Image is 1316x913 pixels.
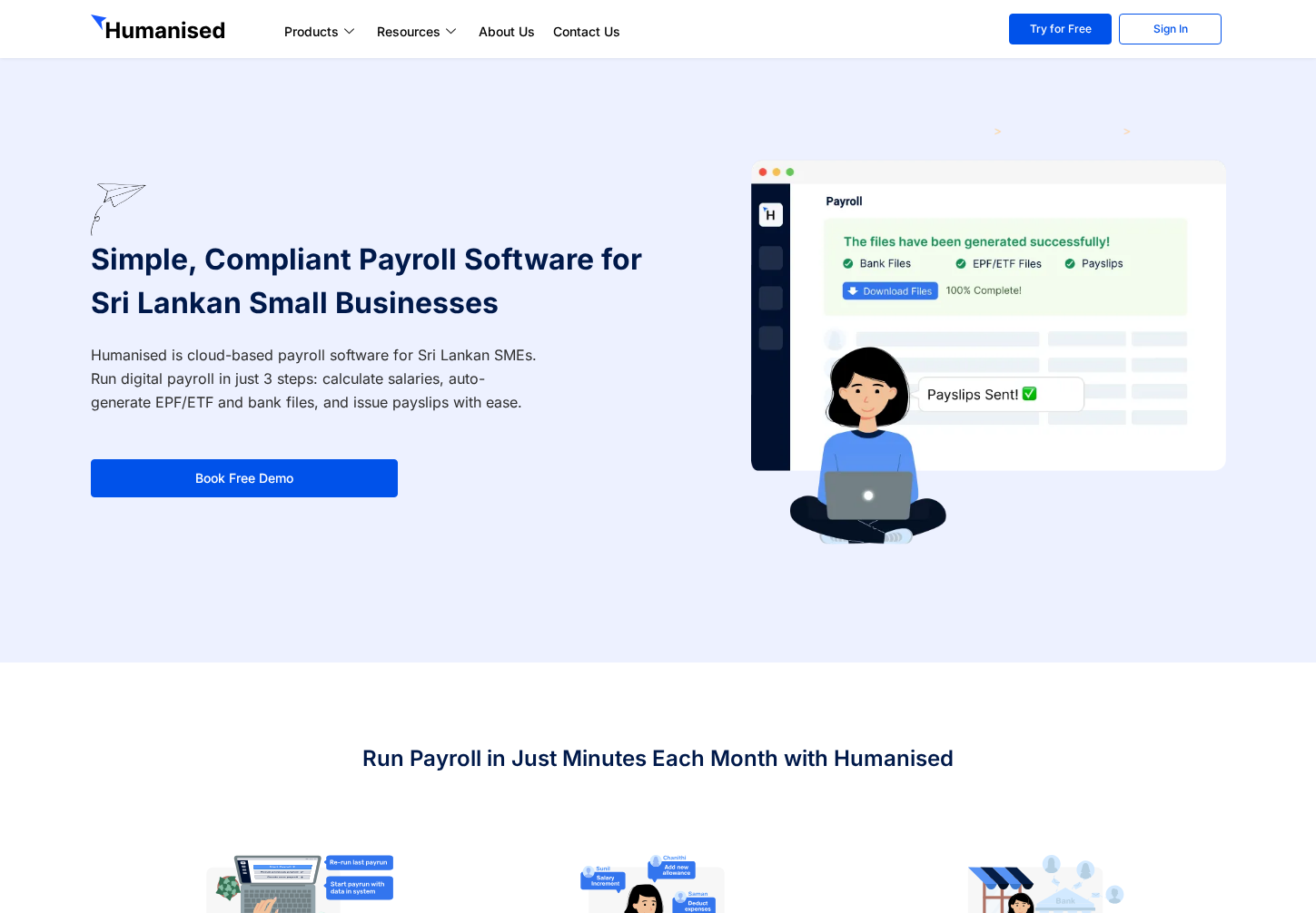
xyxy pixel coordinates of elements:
a: Resources [368,21,470,43]
a: Try for Free [1009,14,1112,44]
h1: Simple, Compliant Payroll Software for Sri Lankan Small Businesses [91,238,649,325]
a: Contact Us [544,21,629,43]
a: Products [275,21,368,43]
a: Sign In [1119,14,1222,44]
p: Humanised is cloud-based payroll software for Sri Lankan SMEs. Run digital payroll in just 3 step... [91,343,538,414]
a: Book Free Demo [91,459,398,497]
h3: Run Payroll in Just Minutes Each Month with Humanised [91,744,1226,773]
a: About Us [470,21,544,43]
img: GetHumanised Logo [91,15,229,44]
